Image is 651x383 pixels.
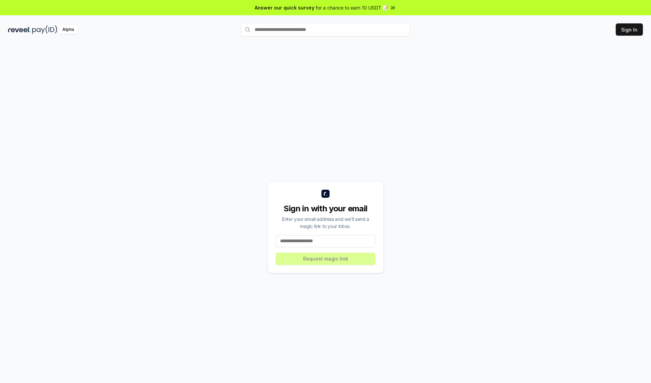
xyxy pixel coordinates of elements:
img: logo_small [321,190,330,198]
span: Answer our quick survey [255,4,314,11]
span: for a chance to earn 10 USDT 📝 [316,4,388,11]
div: Sign in with your email [276,203,375,214]
button: Sign In [616,23,643,36]
div: Enter your email address and we’ll send a magic link to your inbox. [276,215,375,230]
img: reveel_dark [8,25,31,34]
img: pay_id [32,25,57,34]
div: Alpha [59,25,78,34]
